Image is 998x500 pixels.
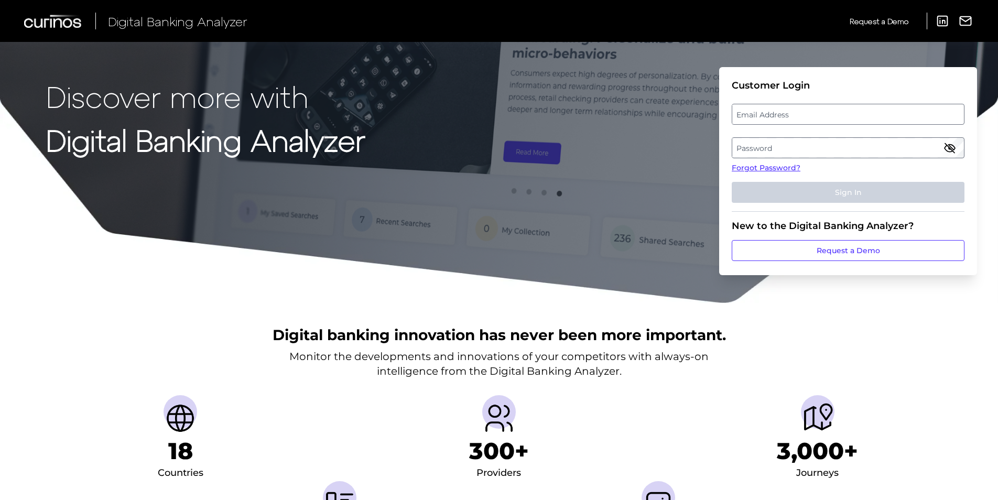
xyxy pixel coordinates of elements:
[732,138,963,157] label: Password
[164,401,197,435] img: Countries
[46,122,365,157] strong: Digital Banking Analyzer
[46,80,365,113] p: Discover more with
[158,465,203,482] div: Countries
[732,162,964,173] a: Forgot Password?
[732,182,964,203] button: Sign In
[850,13,908,30] a: Request a Demo
[850,17,908,26] span: Request a Demo
[273,325,726,345] h2: Digital banking innovation has never been more important.
[289,349,709,378] p: Monitor the developments and innovations of your competitors with always-on intelligence from the...
[469,437,529,465] h1: 300+
[24,15,83,28] img: Curinos
[108,14,247,29] span: Digital Banking Analyzer
[801,401,834,435] img: Journeys
[482,401,516,435] img: Providers
[777,437,858,465] h1: 3,000+
[732,105,963,124] label: Email Address
[168,437,193,465] h1: 18
[732,240,964,261] a: Request a Demo
[732,80,964,91] div: Customer Login
[476,465,521,482] div: Providers
[732,220,964,232] div: New to the Digital Banking Analyzer?
[796,465,839,482] div: Journeys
